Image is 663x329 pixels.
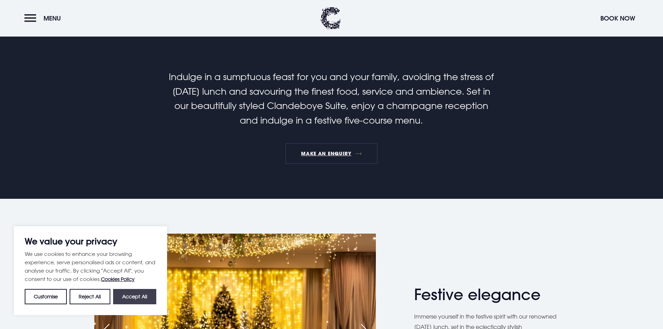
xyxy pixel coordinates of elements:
[14,226,167,315] div: We value your privacy
[285,143,378,164] a: MAKE AN ENQUIRY
[597,11,639,26] button: Book Now
[70,289,110,304] button: Reject All
[25,289,67,304] button: Customise
[24,11,64,26] button: Menu
[44,14,61,22] span: Menu
[25,237,156,245] p: We value your privacy
[320,7,341,30] img: Clandeboye Lodge
[414,285,550,304] h2: Festive elegance
[101,276,135,282] a: Cookies Policy
[25,250,156,283] p: We use cookies to enhance your browsing experience, serve personalised ads or content, and analys...
[166,70,497,127] p: Indulge in a sumptuous feast for you and your family, avoiding the stress of [DATE] lunch and sav...
[113,289,156,304] button: Accept All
